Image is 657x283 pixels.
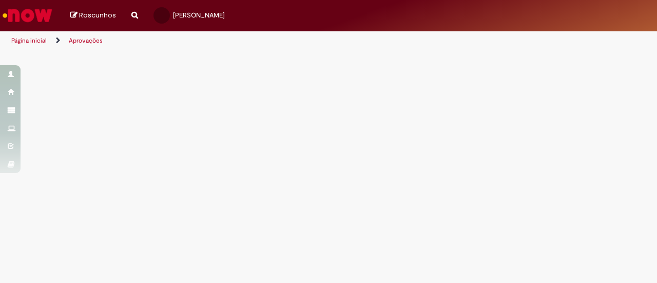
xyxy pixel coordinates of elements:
[69,36,103,45] a: Aprovações
[173,11,225,20] span: [PERSON_NAME]
[1,5,54,26] img: ServiceNow
[11,36,47,45] a: Página inicial
[70,11,116,21] a: Rascunhos
[8,31,430,50] ul: Trilhas de página
[79,10,116,20] span: Rascunhos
